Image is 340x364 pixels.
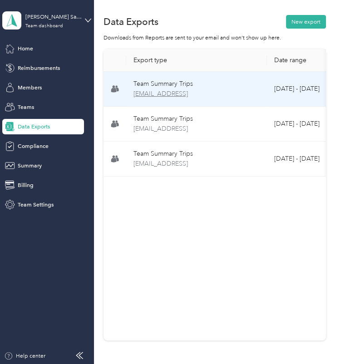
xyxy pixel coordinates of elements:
span: Members [18,84,42,92]
span: Home [18,44,33,53]
div: Team Summary Trips [133,114,260,124]
span: Reimbursements [18,64,60,72]
span: Teams [18,103,34,111]
span: Billing [18,181,34,189]
div: Downloads from Reports are sent to your email and won’t show up here. [103,34,326,42]
div: Team Summary Trips [133,149,260,159]
th: Export type [126,49,267,72]
span: Compliance [18,142,49,150]
span: Team Settings [18,201,54,209]
h1: Data Exports [103,18,158,26]
iframe: Everlance-gr Chat Button Frame [289,313,340,364]
span: team-summary-ssaldate@donaghysales.com-trips-2025-08-23-2025-08-23.xlsx [133,89,260,99]
div: Team dashboard [25,24,63,29]
span: team-summary-ssaldate@donaghysales.com-trips-2025-08-21-2025-08-21.xlsx [133,159,260,169]
span: team-summary-ssaldate@donaghysales.com-trips-2025-08-22-2025-08-22.xlsx [133,124,260,134]
button: Help center [4,352,45,360]
button: New export [286,15,326,29]
span: Summary [18,162,42,170]
div: Team Summary Trips [133,79,260,89]
span: Data Exports [18,123,50,131]
div: [PERSON_NAME] Sales [25,13,82,21]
